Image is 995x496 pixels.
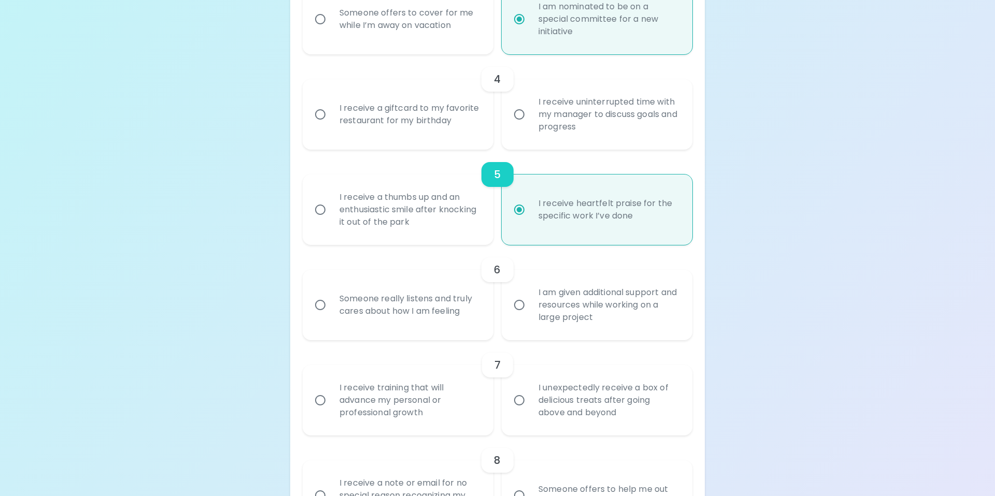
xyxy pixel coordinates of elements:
[331,90,488,139] div: I receive a giftcard to my favorite restaurant for my birthday
[331,179,488,241] div: I receive a thumbs up and an enthusiastic smile after knocking it out of the park
[530,369,687,431] div: I unexpectedly receive a box of delicious treats after going above and beyond
[494,452,501,469] h6: 8
[494,71,501,87] h6: 4
[331,369,488,431] div: I receive training that will advance my personal or professional growth
[530,274,687,336] div: I am given additional support and resources while working on a large project
[494,261,501,278] h6: 6
[303,54,692,150] div: choice-group-check
[530,185,687,235] div: I receive heartfelt praise for the specific work I’ve done
[530,83,687,145] div: I receive uninterrupted time with my manager to discuss goals and progress
[494,166,501,183] h6: 5
[303,245,692,340] div: choice-group-check
[303,150,692,245] div: choice-group-check
[303,340,692,435] div: choice-group-check
[494,357,501,373] h6: 7
[331,280,488,330] div: Someone really listens and truly cares about how I am feeling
